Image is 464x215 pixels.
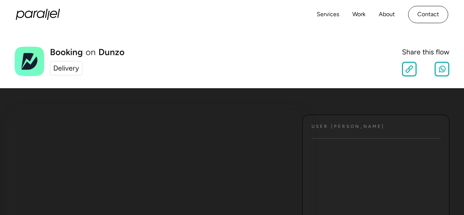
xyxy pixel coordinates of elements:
a: Contact [408,6,448,23]
a: Work [352,9,366,20]
div: on [86,48,96,57]
a: Services [317,9,339,20]
h4: User [PERSON_NAME] [312,124,385,129]
a: Delivery [50,61,82,75]
h1: Booking [50,48,83,57]
div: Share this flow [402,47,449,57]
a: About [379,9,395,20]
div: Delivery [53,63,79,74]
a: home [16,9,60,20]
a: Dunzo [98,48,125,57]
